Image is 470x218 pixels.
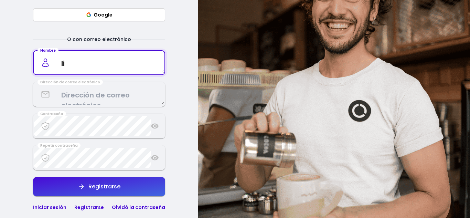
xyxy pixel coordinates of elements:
[33,204,66,211] a: Iniciar sesión
[112,204,165,211] a: Olvidó la contraseña
[33,8,165,21] button: Google
[85,184,120,189] div: Registrarse
[33,177,165,196] button: Registrarse
[38,48,58,53] div: Nombre
[38,143,81,148] div: Repetir contraseña
[59,35,139,43] span: O con correo electrónico
[34,53,164,73] textarea: li
[74,204,104,211] a: Registrarse
[38,80,103,85] div: Dirección de correo electrónico
[38,111,66,117] div: Contraseña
